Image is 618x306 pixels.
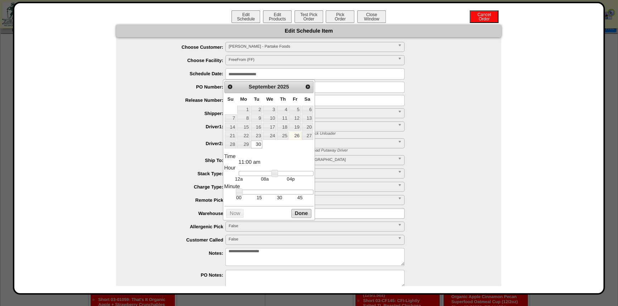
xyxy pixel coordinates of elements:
div: * Driver 1: Shipment Load Picker OR Receiving Truck Unloader [220,132,501,136]
a: 4 [277,106,288,114]
a: 2 [251,106,262,114]
dt: Minute [224,184,313,190]
td: 45 [290,195,310,201]
td: 12a [226,176,251,182]
label: Notes: [130,250,225,256]
a: 14 [225,123,236,131]
a: 8 [237,114,250,122]
a: CloseWindow [356,16,387,21]
label: PO Notes: [130,272,225,278]
label: Choose Customer: [130,44,225,50]
label: Driver1: [130,124,225,129]
a: 27 [302,132,313,139]
div: * Driver 2: Shipment Truck Loader OR Receiving Load Putaway Driver [220,148,501,153]
a: 29 [237,140,250,148]
a: 3 [263,106,276,114]
a: 30 [251,140,262,148]
button: PickOrder [326,10,354,23]
label: Customer Called [130,237,225,243]
label: Allergenic Pick [130,224,225,229]
button: Test PickOrder [294,10,323,23]
a: 25 [277,132,288,139]
td: 04p [278,176,303,182]
button: CloseWindow [357,10,386,23]
dt: Time [224,154,313,159]
label: Shipper: [130,111,225,116]
a: 20 [302,123,313,131]
td: 00 [229,195,249,201]
span: Saturday [305,96,310,102]
span: 2025 [277,84,289,90]
button: EditSchedule [231,10,260,23]
td: 30 [269,195,290,201]
a: 16 [251,123,262,131]
span: [PERSON_NAME] - Partake Foods [229,42,395,51]
span: Thursday [280,96,286,102]
a: 1 [237,106,250,114]
a: 22 [237,132,250,139]
span: Friday [293,96,297,102]
div: Edit Schedule Item [116,25,501,37]
a: 28 [225,140,236,148]
label: Release Number: [130,97,225,103]
a: 11 [277,114,288,122]
label: Schedule Date: [130,71,225,76]
label: Remote Pick [130,197,225,203]
span: Tuesday [254,96,259,102]
a: 24 [263,132,276,139]
label: PO Number: [130,84,225,90]
a: 17 [263,123,276,131]
a: Next [303,82,312,91]
label: Warehouse [130,211,225,216]
button: Done [291,209,311,218]
a: 5 [289,106,301,114]
span: False [229,222,395,230]
a: 9 [251,114,262,122]
label: Ship To: [130,158,225,163]
td: 15 [249,195,269,201]
a: 21 [225,132,236,139]
span: FreeFrom (FF) [229,56,395,64]
a: 6 [302,106,313,114]
button: Now [226,209,244,218]
span: September [249,84,276,90]
a: 26 [289,132,301,139]
span: Monday [240,96,247,102]
a: 18 [277,123,288,131]
button: EditProducts [263,10,292,23]
a: 23 [251,132,262,139]
span: Next [305,84,311,90]
label: Charge Type: [130,184,225,190]
label: Choose Facility: [130,58,225,63]
span: Wednesday [266,96,273,102]
a: 12 [289,114,301,122]
a: 7 [225,114,236,122]
label: Driver2: [130,141,225,146]
dd: 11:00 am [239,159,313,165]
dt: Hour [224,165,313,171]
a: 10 [263,114,276,122]
a: 15 [237,123,250,131]
span: Prev [227,84,233,90]
label: Stack Type: [130,171,225,176]
button: CancelOrder [470,10,498,23]
a: 13 [302,114,313,122]
span: False [229,235,395,244]
span: Sunday [227,96,234,102]
td: 08a [252,176,278,182]
a: Prev [225,82,235,91]
a: 19 [289,123,301,131]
